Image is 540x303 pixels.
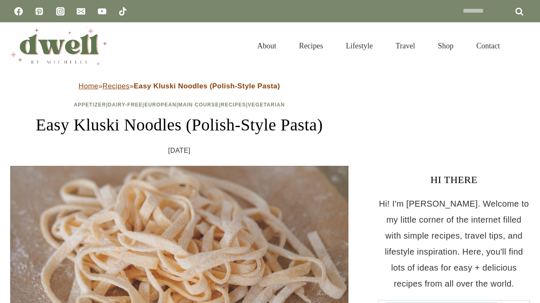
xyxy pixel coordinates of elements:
[335,31,384,61] a: Lifestyle
[10,27,107,65] img: DWELL by michelle
[144,102,176,108] a: European
[114,3,131,20] a: TikTok
[378,172,530,187] h3: HI THERE
[78,82,280,90] span: » »
[221,102,246,108] a: Recipes
[74,102,106,108] a: Appetizer
[516,39,530,53] button: View Search Form
[248,102,285,108] a: Vegetarian
[168,144,191,157] time: [DATE]
[78,82,98,90] a: Home
[74,102,285,108] span: | | | | |
[108,102,143,108] a: Dairy-Free
[288,31,335,61] a: Recipes
[73,3,89,20] a: Email
[10,112,348,138] h1: Easy Kluski Noodles (Polish-Style Pasta)
[384,31,427,61] a: Travel
[246,31,288,61] a: About
[31,3,48,20] a: Pinterest
[378,196,530,292] p: Hi! I'm [PERSON_NAME]. Welcome to my little corner of the internet filled with simple recipes, tr...
[465,31,511,61] a: Contact
[246,31,511,61] nav: Primary Navigation
[10,3,27,20] a: Facebook
[103,82,130,90] a: Recipes
[178,102,219,108] a: Main Course
[134,82,280,90] strong: Easy Kluski Noodles (Polish-Style Pasta)
[94,3,111,20] a: YouTube
[427,31,465,61] a: Shop
[52,3,69,20] a: Instagram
